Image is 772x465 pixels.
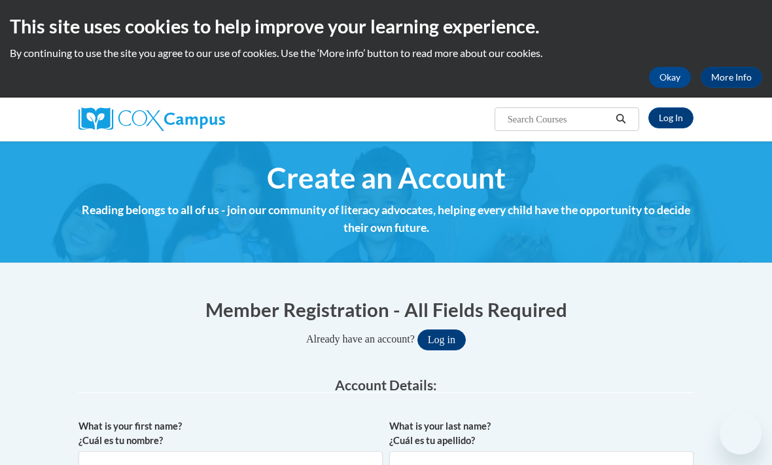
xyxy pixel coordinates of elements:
button: Okay [649,67,691,88]
a: Log In [648,107,693,128]
input: Search Courses [506,111,611,127]
span: Already have an account? [306,333,415,344]
a: More Info [701,67,762,88]
h4: Reading belongs to all of us - join our community of literacy advocates, helping every child have... [79,202,693,236]
iframe: Button to launch messaging window [720,413,762,455]
span: Account Details: [335,377,437,393]
h1: Member Registration - All Fields Required [79,296,693,323]
label: What is your last name? ¿Cuál es tu apellido? [389,419,693,448]
p: By continuing to use the site you agree to our use of cookies. Use the ‘More info’ button to read... [10,46,762,60]
button: Search [611,111,631,127]
h2: This site uses cookies to help improve your learning experience. [10,13,762,39]
button: Log in [417,329,466,350]
img: Cox Campus [79,107,225,131]
span: Create an Account [267,160,506,195]
label: What is your first name? ¿Cuál es tu nombre? [79,419,383,448]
